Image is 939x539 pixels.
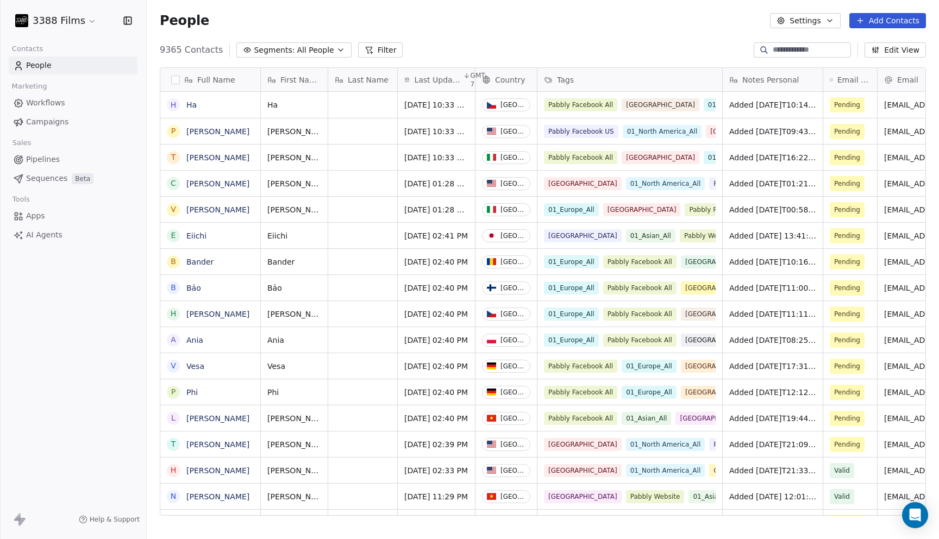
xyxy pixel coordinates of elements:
[500,388,525,396] div: [GEOGRAPHIC_DATA]
[709,177,784,190] span: Pabbly Facebook US
[626,229,675,242] span: 01_Asian_All
[834,309,860,319] span: Pending
[500,128,525,135] div: [GEOGRAPHIC_DATA]
[358,42,403,58] button: Filter
[544,125,618,138] span: Pabbly Facebook US
[544,490,622,503] span: [GEOGRAPHIC_DATA]
[7,41,48,57] span: Contacts
[729,465,816,476] span: Added [DATE]T21:33:45+0000 via Pabbly Connect, Location Country: [GEOGRAPHIC_DATA], Facebook Lead...
[544,177,622,190] span: [GEOGRAPHIC_DATA]
[267,439,321,450] span: [PERSON_NAME]
[500,467,525,474] div: [GEOGRAPHIC_DATA]
[267,465,321,476] span: [PERSON_NAME]
[404,387,468,398] span: [DATE] 02:40 PM
[537,68,722,91] div: Tags
[500,493,525,500] div: [GEOGRAPHIC_DATA]
[626,177,705,190] span: 01_North America_All
[500,232,525,240] div: [GEOGRAPHIC_DATA]
[681,255,759,268] span: [GEOGRAPHIC_DATA]
[834,230,860,241] span: Pending
[186,284,201,292] a: Bảo
[834,491,850,502] span: Valid
[834,178,860,189] span: Pending
[186,310,249,318] a: [PERSON_NAME]
[8,135,36,151] span: Sales
[404,178,468,189] span: [DATE] 01:28 AM
[160,68,260,91] div: Full Name
[267,178,321,189] span: [PERSON_NAME]
[171,126,176,137] div: P
[9,113,137,131] a: Campaigns
[770,13,840,28] button: Settings
[171,152,176,163] div: T
[897,74,918,85] span: Email
[186,231,206,240] a: Eiichi
[267,491,321,502] span: [PERSON_NAME]
[26,173,67,184] span: Sequences
[544,516,622,529] span: [GEOGRAPHIC_DATA]
[267,335,321,346] span: Ania
[186,440,249,449] a: [PERSON_NAME]
[704,98,759,111] span: 01_Europe_All
[729,413,816,424] span: Added [DATE]T19:44:31+0000 via Pabbly Connect, Location Country: [GEOGRAPHIC_DATA], Facebook Lead...
[171,230,176,241] div: E
[404,283,468,293] span: [DATE] 02:40 PM
[544,255,599,268] span: 01_Europe_All
[9,226,137,244] a: AI Agents
[729,126,816,137] span: Added [DATE]T09:43:23+0000 via Pabbly Connect, Location Country: [GEOGRAPHIC_DATA], Facebook Lead...
[297,45,334,56] span: All People
[500,101,525,109] div: [GEOGRAPHIC_DATA]
[328,68,397,91] div: Last Name
[834,99,860,110] span: Pending
[79,515,140,524] a: Help & Support
[267,413,321,424] span: [PERSON_NAME]
[544,98,617,111] span: Pabbly Facebook All
[404,230,468,241] span: [DATE] 02:41 PM
[267,204,321,215] span: [PERSON_NAME]
[267,387,321,398] span: Phi
[26,210,45,222] span: Apps
[729,204,816,215] span: Added [DATE]T00:58:09+0000 via Pabbly Connect, Location Country: IT, Facebook Leads Form.
[500,258,525,266] div: [GEOGRAPHIC_DATA]
[171,99,177,111] div: H
[544,464,622,477] span: [GEOGRAPHIC_DATA]
[404,335,468,346] span: [DATE] 02:40 PM
[348,74,389,85] span: Last Name
[9,151,137,168] a: Pipelines
[7,78,52,95] span: Marketing
[500,154,525,161] div: [GEOGRAPHIC_DATA]
[675,412,753,425] span: [GEOGRAPHIC_DATA]
[622,151,699,164] span: [GEOGRAPHIC_DATA]
[267,309,321,319] span: [PERSON_NAME]
[603,334,677,347] span: Pabbly Facebook All
[622,386,677,399] span: 01_Europe_All
[834,204,860,215] span: Pending
[186,414,249,423] a: [PERSON_NAME]
[681,281,759,294] span: [GEOGRAPHIC_DATA]
[544,203,599,216] span: 01_Europe_All
[626,516,705,529] span: 01_North America_All
[834,439,860,450] span: Pending
[723,68,823,91] div: Notes Personal
[849,13,926,28] button: Add Contacts
[834,413,860,424] span: Pending
[685,203,758,216] span: Pabbly Facebook All
[404,465,468,476] span: [DATE] 02:33 PM
[471,71,489,89] span: GMT-7
[500,284,525,292] div: [GEOGRAPHIC_DATA]
[623,125,702,138] span: 01_North America_All
[681,308,759,321] span: [GEOGRAPHIC_DATA]
[544,151,617,164] span: Pabbly Facebook All
[404,413,468,424] span: [DATE] 02:40 PM
[709,438,784,451] span: Pabbly Facebook US
[603,281,677,294] span: Pabbly Facebook All
[171,360,176,372] div: V
[26,97,65,109] span: Workflows
[267,230,321,241] span: Eiichi
[280,74,321,85] span: First Name
[171,386,176,398] div: P
[26,154,60,165] span: Pipelines
[8,191,34,208] span: Tools
[544,281,599,294] span: 01_Europe_All
[15,14,28,27] img: 3388Films_Logo_White.jpg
